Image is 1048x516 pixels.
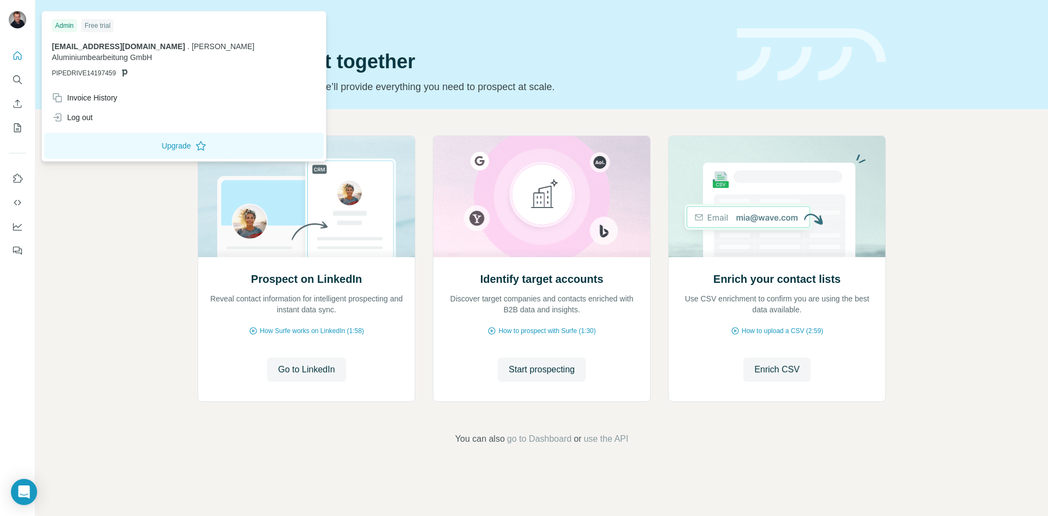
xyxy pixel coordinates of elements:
span: How to prospect with Surfe (1:30) [498,326,596,336]
div: Log out [52,112,93,123]
p: Reveal contact information for intelligent prospecting and instant data sync. [209,293,404,315]
img: Prospect on LinkedIn [198,136,415,257]
span: Start prospecting [509,363,575,376]
button: Feedback [9,241,26,260]
button: use the API [583,432,628,446]
img: Avatar [9,11,26,28]
button: Quick start [9,46,26,66]
h2: Enrich your contact lists [713,271,841,287]
button: My lists [9,118,26,138]
img: banner [737,28,886,81]
button: Start prospecting [498,358,586,382]
span: Go to LinkedIn [278,363,335,376]
span: [EMAIL_ADDRESS][DOMAIN_NAME] [52,42,185,51]
p: Discover target companies and contacts enriched with B2B data and insights. [444,293,639,315]
div: Open Intercom Messenger [11,479,37,505]
div: Free trial [81,19,114,32]
div: Admin [52,19,77,32]
button: Dashboard [9,217,26,236]
img: Enrich your contact lists [668,136,886,257]
span: Enrich CSV [754,363,800,376]
button: go to Dashboard [507,432,571,446]
button: Go to LinkedIn [267,358,346,382]
button: Use Surfe on LinkedIn [9,169,26,188]
div: Quick start [198,20,724,31]
button: Upgrade [44,133,324,159]
div: Invoice History [52,92,117,103]
h1: Let’s prospect together [198,51,724,73]
span: . [187,42,189,51]
button: Search [9,70,26,90]
button: Use Surfe API [9,193,26,212]
span: or [574,432,581,446]
span: You can also [455,432,505,446]
p: Pick your starting point and we’ll provide everything you need to prospect at scale. [198,79,724,94]
img: Identify target accounts [433,136,651,257]
span: How Surfe works on LinkedIn (1:58) [260,326,364,336]
button: Enrich CSV [9,94,26,114]
h2: Identify target accounts [480,271,604,287]
span: How to upload a CSV (2:59) [742,326,823,336]
p: Use CSV enrichment to confirm you are using the best data available. [680,293,874,315]
span: PIPEDRIVE14197459 [52,68,116,78]
button: Enrich CSV [743,358,811,382]
h2: Prospect on LinkedIn [251,271,362,287]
